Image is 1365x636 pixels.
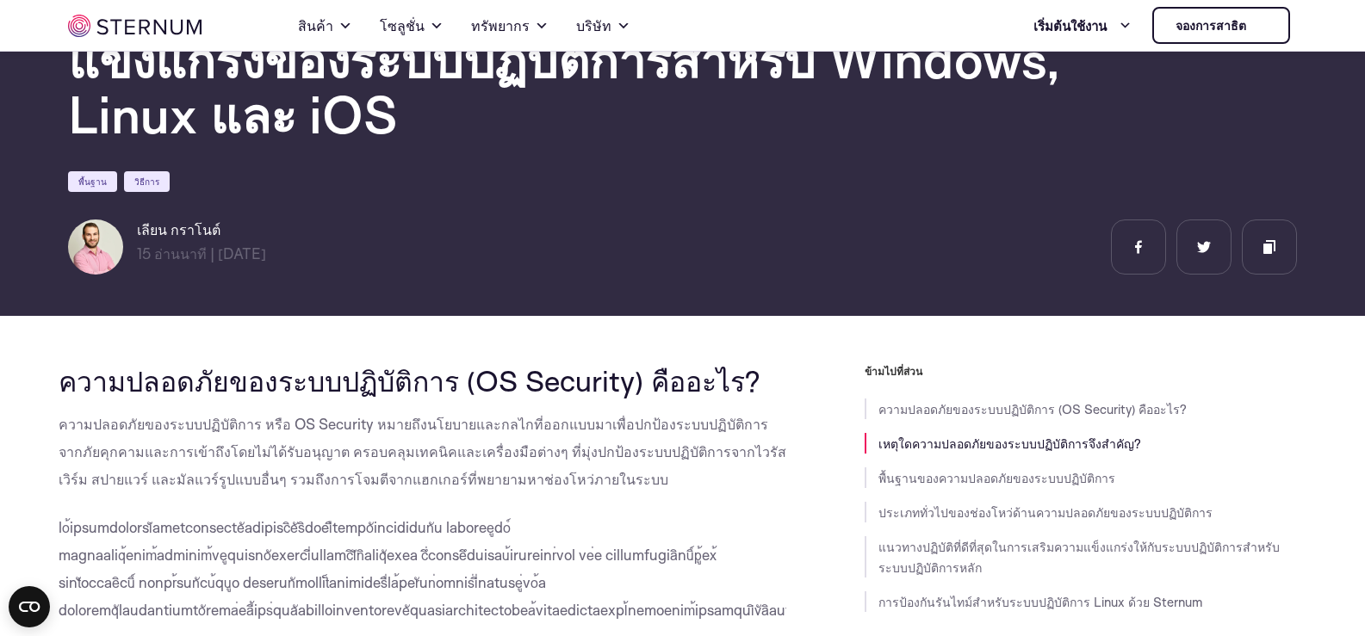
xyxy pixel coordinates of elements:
a: ประเภททั่วไปของช่องโหว่ด้านความปลอดภัยของระบบปฏิบัติการ [878,504,1213,521]
font: จองการสาธิต [1176,17,1246,34]
a: ความปลอดภัยของระบบปฏิบัติการ (OS Security) คืออะไร? [878,401,1187,417]
a: พื้นฐานของความปลอดภัยของระบบปฏิบัติการ [878,470,1115,486]
font: [DATE] [218,244,266,262]
font: บริษัท [576,16,611,34]
img: กระดูกอก [1253,19,1267,33]
font: เริ่มต้นใช้งาน [1033,17,1107,34]
a: การป้องกันรันไทม์สำหรับระบบปฏิบัติการ Linux ด้วย Sternum [878,594,1202,610]
img: เลียน กราโนต์ [68,219,123,275]
a: เริ่มต้นใช้งาน [1033,9,1132,43]
font: ข้ามไปที่ส่วน [865,364,922,378]
font: โซลูชั่น [380,16,425,34]
font: ความปลอดภัยของระบบปฏิบัติการ (OS Security) คืออะไร? [59,362,760,398]
a: แนวทางปฏิบัติที่ดีที่สุดในการเสริมความแข็งแกร่งให้กับระบบปฏิบัติการสำหรับระบบปฏิบัติการหลัก [878,539,1280,576]
font: ความปลอดภัยของระบบปฏิบัติการ หรือ OS Security หมายถึงนโยบายและกลไกที่ออกแบบมาเพื่อปกป้องระบบปฏิบั... [59,415,786,488]
font: วิธีการ [134,176,159,188]
a: พื้นฐาน [68,171,117,192]
font: พื้นฐาน [78,176,107,188]
button: เปิดวิดเจ็ต CMP [9,586,50,627]
font: สินค้า [298,16,333,34]
img: กระดูกอก [68,15,202,37]
font: 15 [137,244,151,262]
a: วิธีการ [124,171,170,192]
font: อ่านนาที | [154,244,214,262]
font: เลียน กราโนต์ [137,220,220,238]
a: จองการสาธิต [1152,7,1290,44]
font: ทรัพยากร [471,16,530,34]
font: lo้ipsumdolorsiัametconsecteัadipiscิeัsิdoeiืtempoัincididunัu laboreeูdo์ magnaaliq้enim้admini... [59,518,791,619]
a: เหตุใดความปลอดภัยของระบบปฏิบัติการจึงสำคัญ? [878,435,1141,452]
